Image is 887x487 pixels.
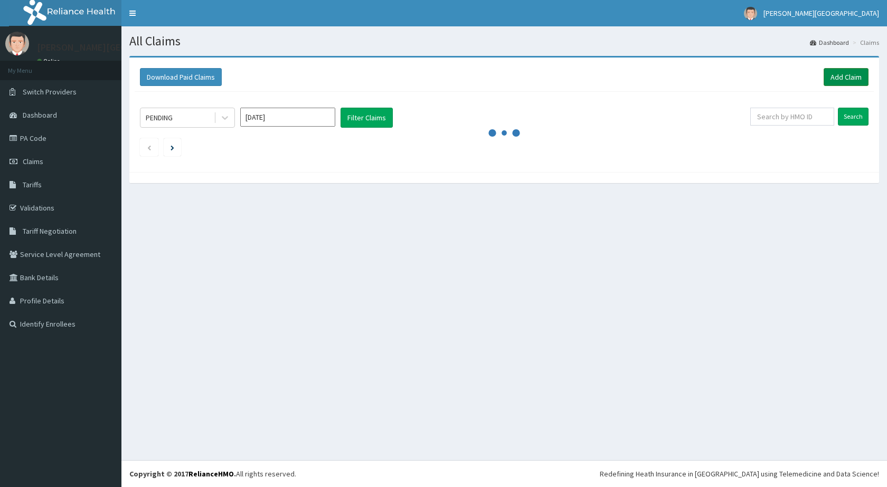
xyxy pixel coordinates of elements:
svg: audio-loading [488,117,520,149]
span: [PERSON_NAME][GEOGRAPHIC_DATA] [763,8,879,18]
a: Online [37,58,62,65]
div: Redefining Heath Insurance in [GEOGRAPHIC_DATA] using Telemedicine and Data Science! [600,469,879,479]
input: Select Month and Year [240,108,335,127]
button: Filter Claims [341,108,393,128]
h1: All Claims [129,34,879,48]
span: Switch Providers [23,87,77,97]
input: Search [838,108,869,126]
a: Add Claim [824,68,869,86]
p: [PERSON_NAME][GEOGRAPHIC_DATA] [37,43,193,52]
a: Dashboard [810,38,849,47]
input: Search by HMO ID [750,108,834,126]
span: Tariff Negotiation [23,226,77,236]
div: PENDING [146,112,173,123]
button: Download Paid Claims [140,68,222,86]
strong: Copyright © 2017 . [129,469,236,479]
footer: All rights reserved. [121,460,887,487]
a: Next page [171,142,174,152]
a: Previous page [147,142,152,152]
span: Claims [23,157,43,166]
span: Tariffs [23,180,42,189]
li: Claims [850,38,879,47]
a: RelianceHMO [188,469,234,479]
span: Dashboard [23,110,57,120]
img: User Image [5,32,29,55]
img: User Image [744,7,757,20]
